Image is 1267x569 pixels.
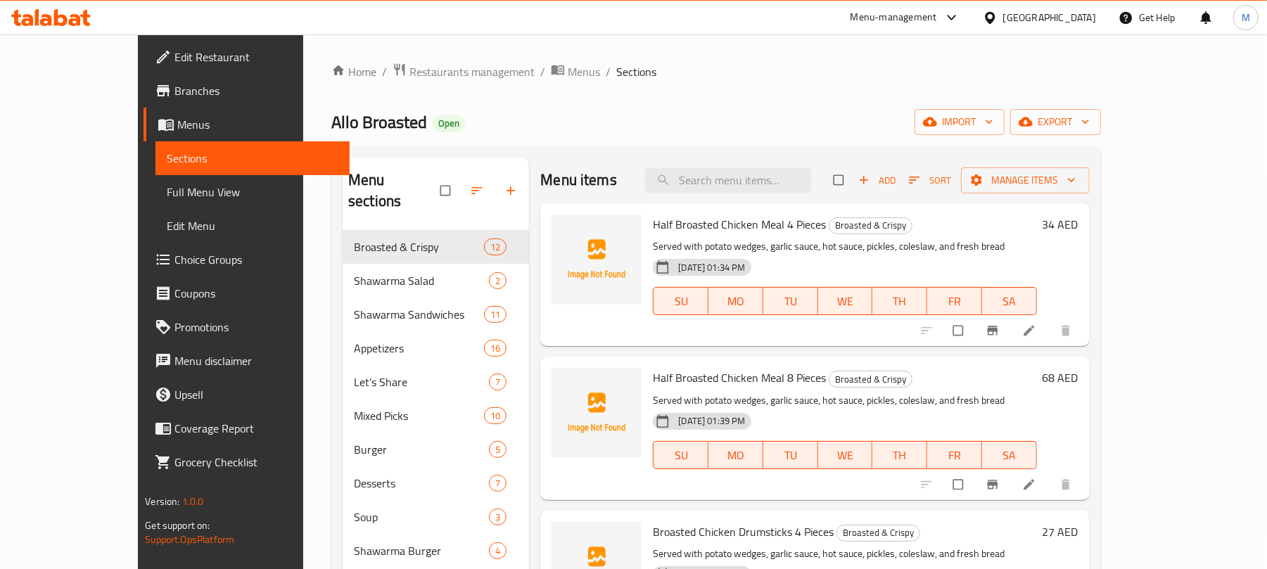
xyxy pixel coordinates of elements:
[343,500,529,534] div: Soup3
[343,264,529,298] div: Shawarma Salad2
[490,274,506,288] span: 2
[673,414,751,428] span: [DATE] 01:39 PM
[616,63,656,80] span: Sections
[878,291,922,312] span: TH
[878,445,922,466] span: TH
[174,285,338,302] span: Coupons
[972,172,1078,189] span: Manage items
[145,516,210,535] span: Get support on:
[174,49,338,65] span: Edit Restaurant
[540,170,617,191] h2: Menu items
[708,441,763,469] button: MO
[167,217,338,234] span: Edit Menu
[495,175,529,206] button: Add section
[144,310,350,344] a: Promotions
[1003,10,1096,25] div: [GEOGRAPHIC_DATA]
[174,82,338,99] span: Branches
[977,315,1011,346] button: Branch-specific-item
[653,287,708,315] button: SU
[945,317,974,344] span: Select to update
[763,287,818,315] button: TU
[354,509,489,525] span: Soup
[489,475,507,492] div: items
[354,441,489,458] span: Burger
[855,170,900,191] span: Add item
[433,117,465,129] span: Open
[945,471,974,498] span: Select to update
[653,545,1036,563] p: Served with potato wedges, garlic sauce, hot sauce, pickles, coleslaw, and fresh bread
[872,287,927,315] button: TH
[708,287,763,315] button: MO
[829,217,912,234] span: Broasted & Crispy
[855,170,900,191] button: Add
[490,477,506,490] span: 7
[354,238,484,255] span: Broasted & Crispy
[484,340,507,357] div: items
[144,74,350,108] a: Branches
[653,441,708,469] button: SU
[551,63,600,81] a: Menus
[659,291,703,312] span: SU
[552,368,642,458] img: Half Broasted Chicken Meal 8 Pieces
[606,63,611,80] li: /
[673,261,751,274] span: [DATE] 01:34 PM
[167,150,338,167] span: Sections
[490,443,506,456] span: 5
[489,509,507,525] div: items
[144,40,350,74] a: Edit Restaurant
[645,168,811,193] input: search
[490,511,506,524] span: 3
[872,441,927,469] button: TH
[155,209,350,243] a: Edit Menu
[145,492,179,511] span: Version:
[354,306,484,323] span: Shawarma Sandwiches
[174,420,338,437] span: Coverage Report
[1043,215,1078,234] h6: 34 AED
[354,272,489,289] span: Shawarma Salad
[343,298,529,331] div: Shawarma Sandwiches11
[343,365,529,399] div: Let’s Share7
[1043,368,1078,388] h6: 68 AED
[354,407,484,424] span: Mixed Picks
[144,378,350,411] a: Upsell
[714,445,758,466] span: MO
[144,108,350,141] a: Menus
[174,454,338,471] span: Grocery Checklist
[653,367,826,388] span: Half Broasted Chicken Meal 8 Pieces
[659,445,703,466] span: SU
[653,521,834,542] span: Broasted Chicken Drumsticks 4 Pieces
[909,172,952,188] span: Sort
[144,445,350,479] a: Grocery Checklist
[331,63,376,80] a: Home
[331,106,427,138] span: Allo Broasted
[354,475,489,492] span: Desserts
[490,544,506,558] span: 4
[915,109,1005,135] button: import
[988,291,1031,312] span: SA
[432,177,461,204] span: Select all sections
[653,392,1036,409] p: Served with potato wedges, garlic sauce, hot sauce, pickles, coleslaw, and fresh bread
[484,407,507,424] div: items
[489,441,507,458] div: items
[343,331,529,365] div: Appetizers16
[769,445,813,466] span: TU
[1022,478,1039,492] a: Edit menu item
[489,542,507,559] div: items
[818,441,873,469] button: WE
[1050,315,1084,346] button: delete
[568,63,600,80] span: Menus
[1043,522,1078,542] h6: 27 AED
[174,251,338,268] span: Choice Groups
[174,352,338,369] span: Menu disclaimer
[1021,113,1090,131] span: export
[484,238,507,255] div: items
[927,287,982,315] button: FR
[1242,10,1250,25] span: M
[354,373,489,390] span: Let’s Share
[824,291,867,312] span: WE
